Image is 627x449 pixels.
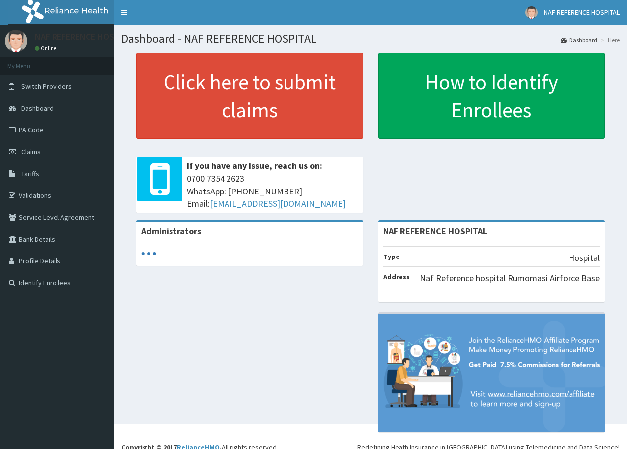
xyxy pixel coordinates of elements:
span: 0700 7354 2623 WhatsApp: [PHONE_NUMBER] Email: [187,172,358,210]
img: User Image [5,30,27,52]
span: Dashboard [21,104,54,113]
a: Online [35,45,58,52]
a: How to Identify Enrollees [378,53,605,139]
span: Tariffs [21,169,39,178]
img: provider-team-banner.png [378,314,605,432]
p: NAF REFERENCE HOSPITAL [35,32,136,41]
a: Click here to submit claims [136,53,363,139]
b: Address [383,272,410,281]
span: Claims [21,147,41,156]
li: Here [598,36,620,44]
span: NAF REFERENCE HOSPITAL [544,8,620,17]
b: If you have any issue, reach us on: [187,160,322,171]
a: [EMAIL_ADDRESS][DOMAIN_NAME] [210,198,346,209]
img: User Image [525,6,538,19]
p: Hospital [569,252,600,264]
p: Naf Reference hospital Rumomasi Airforce Base [420,272,600,285]
strong: NAF REFERENCE HOSPITAL [383,225,487,237]
span: Switch Providers [21,82,72,91]
h1: Dashboard - NAF REFERENCE HOSPITAL [121,32,620,45]
a: Dashboard [561,36,597,44]
b: Type [383,252,399,261]
svg: audio-loading [141,246,156,261]
b: Administrators [141,225,201,237]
